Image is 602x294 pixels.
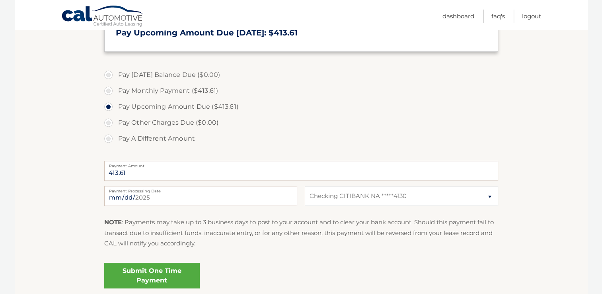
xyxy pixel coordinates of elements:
a: Dashboard [442,10,474,23]
label: Pay Monthly Payment ($413.61) [104,83,498,99]
p: : Payments may take up to 3 business days to post to your account and to clear your bank account.... [104,217,498,249]
input: Payment Amount [104,161,498,181]
strong: NOTE [104,218,122,226]
label: Pay Other Charges Due ($0.00) [104,115,498,131]
a: Cal Automotive [61,5,145,28]
a: FAQ's [491,10,505,23]
input: Payment Date [104,186,297,206]
label: Pay Upcoming Amount Due ($413.61) [104,99,498,115]
label: Pay [DATE] Balance Due ($0.00) [104,67,498,83]
label: Payment Amount [104,161,498,167]
a: Logout [522,10,541,23]
a: Submit One Time Payment [104,263,200,288]
label: Pay A Different Amount [104,131,498,147]
h3: Pay Upcoming Amount Due [DATE]: $413.61 [116,28,487,38]
label: Payment Processing Date [104,186,297,192]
